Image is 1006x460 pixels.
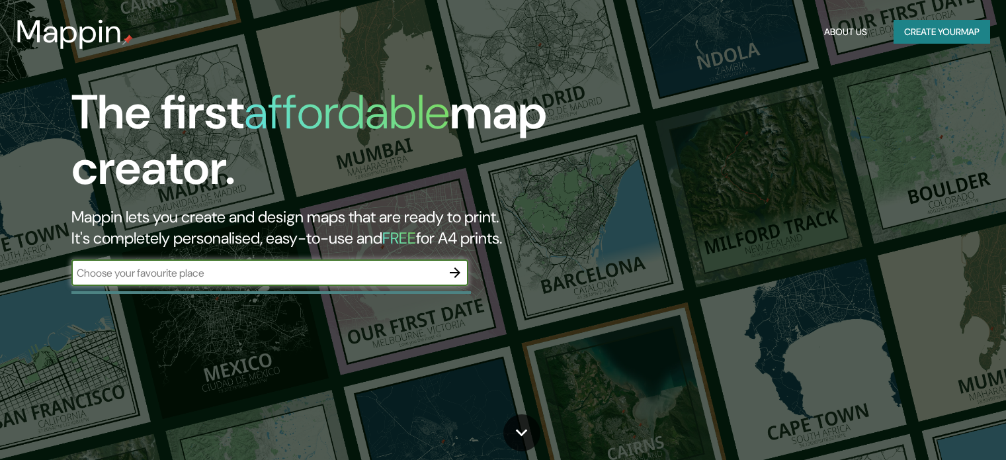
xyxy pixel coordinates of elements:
h3: Mappin [16,13,122,50]
button: Create yourmap [894,20,990,44]
h2: Mappin lets you create and design maps that are ready to print. It's completely personalised, eas... [71,207,575,249]
input: Choose your favourite place [71,265,442,281]
h1: The first map creator. [71,85,575,207]
h5: FREE [382,228,416,248]
img: mappin-pin [122,34,133,45]
button: About Us [819,20,872,44]
h1: affordable [244,81,450,143]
